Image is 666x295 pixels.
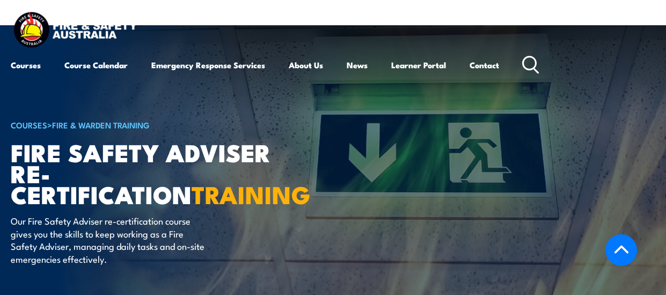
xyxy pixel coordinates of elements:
[151,52,265,78] a: Emergency Response Services
[192,175,311,212] strong: TRAINING
[11,118,276,131] h6: >
[470,52,499,78] a: Contact
[52,119,150,131] a: Fire & Warden Training
[11,214,207,265] p: Our Fire Safety Adviser re-certification course gives you the skills to keep working as a Fire Sa...
[64,52,128,78] a: Course Calendar
[347,52,368,78] a: News
[11,119,47,131] a: COURSES
[391,52,446,78] a: Learner Portal
[289,52,323,78] a: About Us
[11,141,276,204] h1: Fire Safety Adviser Re-certification
[11,52,41,78] a: Courses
